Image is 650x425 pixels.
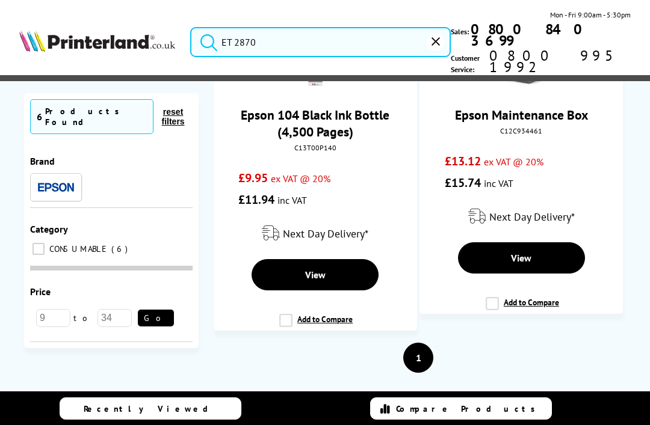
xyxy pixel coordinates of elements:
[238,170,268,186] span: £9.95
[283,227,368,240] span: Next Day Delivery*
[84,403,220,414] span: Recently Viewed
[32,243,45,255] input: CONSUMABLE 6
[469,23,631,46] a: 0800 840 3699
[190,27,451,57] input: Search product or b
[30,155,55,167] span: Brand
[36,309,70,327] input: 9
[305,269,326,281] span: View
[484,156,543,168] span: ex VAT @ 20%
[252,259,379,290] a: View
[484,177,513,189] span: inc VAT
[19,30,175,55] a: Printerland Logo
[445,153,481,169] span: £13.12
[60,397,241,420] a: Recently Viewed
[429,126,614,135] div: C12C934461
[445,175,481,191] span: £15.74
[486,297,559,320] label: Add to Compare
[550,9,631,20] span: Mon - Fri 9:00am - 5:30pm
[30,223,68,235] span: Category
[451,50,631,75] span: Customer Service:
[511,252,531,264] span: View
[238,192,274,207] span: £11.94
[451,26,469,37] span: Sales:
[223,143,408,152] div: C13T00P140
[111,243,131,254] span: 6
[153,106,193,127] button: reset filters
[30,286,51,298] span: Price
[487,50,631,73] span: 0800 995 1992
[271,173,330,185] span: ex VAT @ 20%
[37,111,42,123] span: 6
[220,216,411,250] div: modal_delivery
[45,106,147,127] div: Products Found
[455,106,588,123] a: Epson Maintenance Box
[370,397,552,420] a: Compare Products
[489,210,575,224] span: Next Day Delivery*
[19,30,175,52] img: Printerland Logo
[241,106,389,140] a: Epson 104 Black Ink Bottle (4,500 Pages)
[279,314,353,337] label: Add to Compare
[426,200,617,233] div: modal_delivery
[70,313,97,323] span: to
[458,242,585,274] a: View
[46,243,110,254] span: CONSUMABLE
[277,194,307,206] span: inc VAT
[396,403,542,414] span: Compare Products
[471,20,591,50] b: 0800 840 3699
[138,310,174,326] button: Go
[38,183,74,192] img: Epson
[97,309,132,327] input: 34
